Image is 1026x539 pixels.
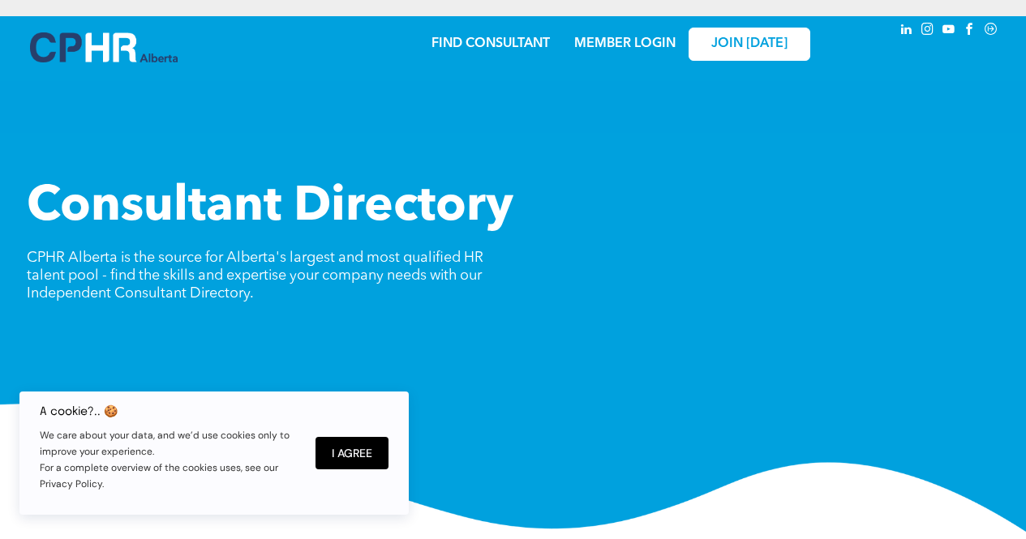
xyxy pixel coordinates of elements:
h6: A cookie?.. 🍪 [40,404,299,417]
p: We care about your data, and we’d use cookies only to improve your experience. For a complete ove... [40,427,299,492]
button: I Agree [316,437,389,469]
a: Social network [982,20,1000,42]
a: FIND CONSULTANT [431,37,550,50]
a: linkedin [898,20,916,42]
img: A blue and white logo for cp alberta [30,32,178,62]
span: CPHR Alberta is the source for Alberta's largest and most qualified HR talent pool - find the ski... [27,250,483,301]
span: Consultant Directory [27,183,513,232]
a: instagram [919,20,937,42]
a: facebook [961,20,979,42]
a: MEMBER LOGIN [574,37,676,50]
a: youtube [940,20,958,42]
span: JOIN [DATE] [711,36,788,52]
a: JOIN [DATE] [689,28,810,61]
